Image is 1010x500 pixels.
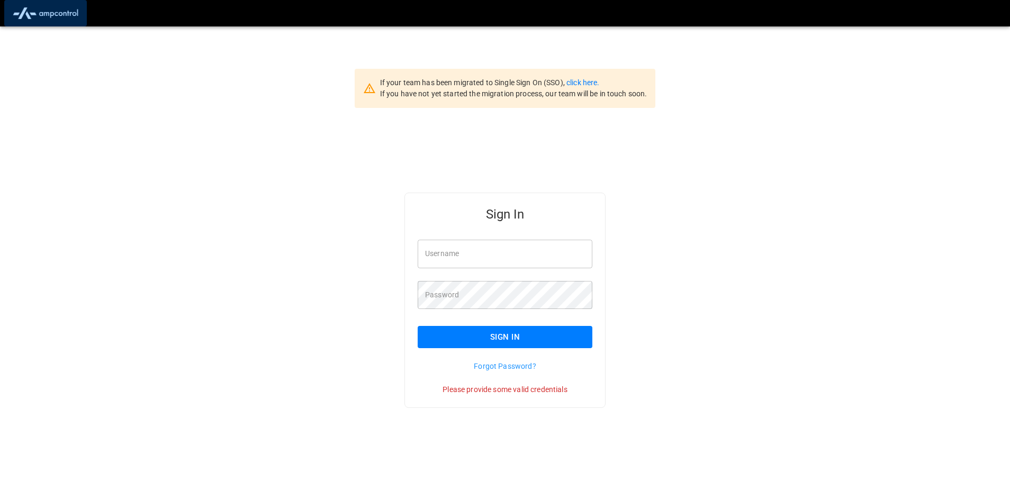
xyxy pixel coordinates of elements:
h5: Sign In [418,206,592,223]
span: If your team has been migrated to Single Sign On (SSO), [380,78,566,87]
span: If you have not yet started the migration process, our team will be in touch soon. [380,89,647,98]
p: Forgot Password? [418,361,592,371]
button: Sign In [418,326,592,348]
img: ampcontrol.io logo [8,3,83,23]
a: click here. [566,78,599,87]
p: Please provide some valid credentials [418,384,592,395]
